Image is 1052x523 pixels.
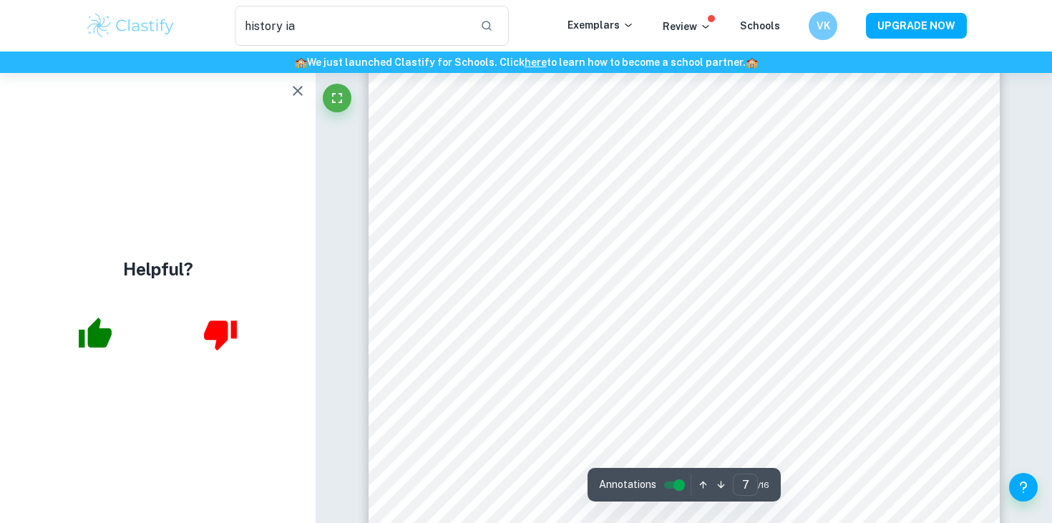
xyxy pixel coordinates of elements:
[3,54,1049,70] h6: We just launched Clastify for Schools. Click to learn how to become a school partner.
[663,19,711,34] p: Review
[235,6,469,46] input: Search for any exemplars...
[758,479,769,492] span: / 16
[815,18,832,34] h6: VK
[809,11,837,40] button: VK
[746,57,758,68] span: 🏫
[568,17,634,33] p: Exemplars
[295,57,307,68] span: 🏫
[740,20,780,31] a: Schools
[323,84,351,112] button: Fullscreen
[85,11,176,40] img: Clastify logo
[123,256,193,282] h4: Helpful?
[525,57,547,68] a: here
[866,13,967,39] button: UPGRADE NOW
[599,477,656,492] span: Annotations
[1009,473,1038,502] button: Help and Feedback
